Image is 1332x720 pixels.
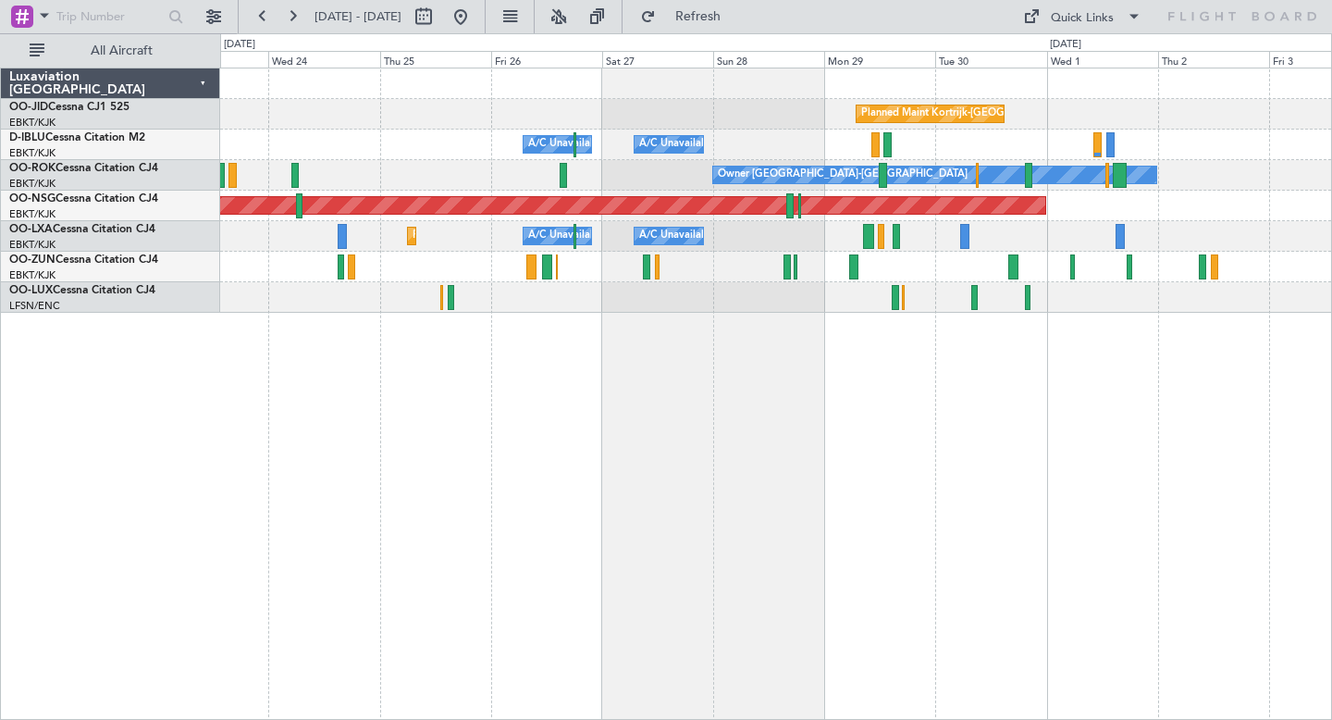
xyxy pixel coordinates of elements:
[9,193,55,205] span: OO-NSG
[9,132,45,143] span: D-IBLU
[9,254,55,266] span: OO-ZUN
[9,224,155,235] a: OO-LXACessna Citation CJ4
[9,163,158,174] a: OO-ROKCessna Citation CJ4
[380,51,491,68] div: Thu 25
[632,2,743,31] button: Refresh
[56,3,163,31] input: Trip Number
[9,254,158,266] a: OO-ZUNCessna Citation CJ4
[9,102,129,113] a: OO-JIDCessna CJ1 525
[9,285,155,296] a: OO-LUXCessna Citation CJ4
[9,116,55,130] a: EBKT/KJK
[718,161,968,189] div: Owner [GEOGRAPHIC_DATA]-[GEOGRAPHIC_DATA]
[660,10,737,23] span: Refresh
[9,207,55,221] a: EBKT/KJK
[314,8,401,25] span: [DATE] - [DATE]
[491,51,602,68] div: Fri 26
[1051,9,1114,28] div: Quick Links
[9,299,60,313] a: LFSN/ENC
[9,177,55,191] a: EBKT/KJK
[1047,51,1158,68] div: Wed 1
[861,100,1077,128] div: Planned Maint Kortrijk-[GEOGRAPHIC_DATA]
[935,51,1046,68] div: Tue 30
[1050,37,1081,53] div: [DATE]
[602,51,713,68] div: Sat 27
[824,51,935,68] div: Mon 29
[48,44,195,57] span: All Aircraft
[528,130,872,158] div: A/C Unavailable [GEOGRAPHIC_DATA] ([GEOGRAPHIC_DATA] National)
[9,285,53,296] span: OO-LUX
[9,102,48,113] span: OO-JID
[9,132,145,143] a: D-IBLUCessna Citation M2
[268,51,379,68] div: Wed 24
[1158,51,1269,68] div: Thu 2
[9,146,55,160] a: EBKT/KJK
[9,268,55,282] a: EBKT/KJK
[713,51,824,68] div: Sun 28
[224,37,255,53] div: [DATE]
[413,222,628,250] div: Planned Maint Kortrijk-[GEOGRAPHIC_DATA]
[9,163,55,174] span: OO-ROK
[639,130,934,158] div: A/C Unavailable [GEOGRAPHIC_DATA]-[GEOGRAPHIC_DATA]
[9,224,53,235] span: OO-LXA
[9,193,158,205] a: OO-NSGCessna Citation CJ4
[9,238,55,252] a: EBKT/KJK
[528,222,872,250] div: A/C Unavailable [GEOGRAPHIC_DATA] ([GEOGRAPHIC_DATA] National)
[639,222,716,250] div: A/C Unavailable
[1014,2,1151,31] button: Quick Links
[20,36,201,66] button: All Aircraft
